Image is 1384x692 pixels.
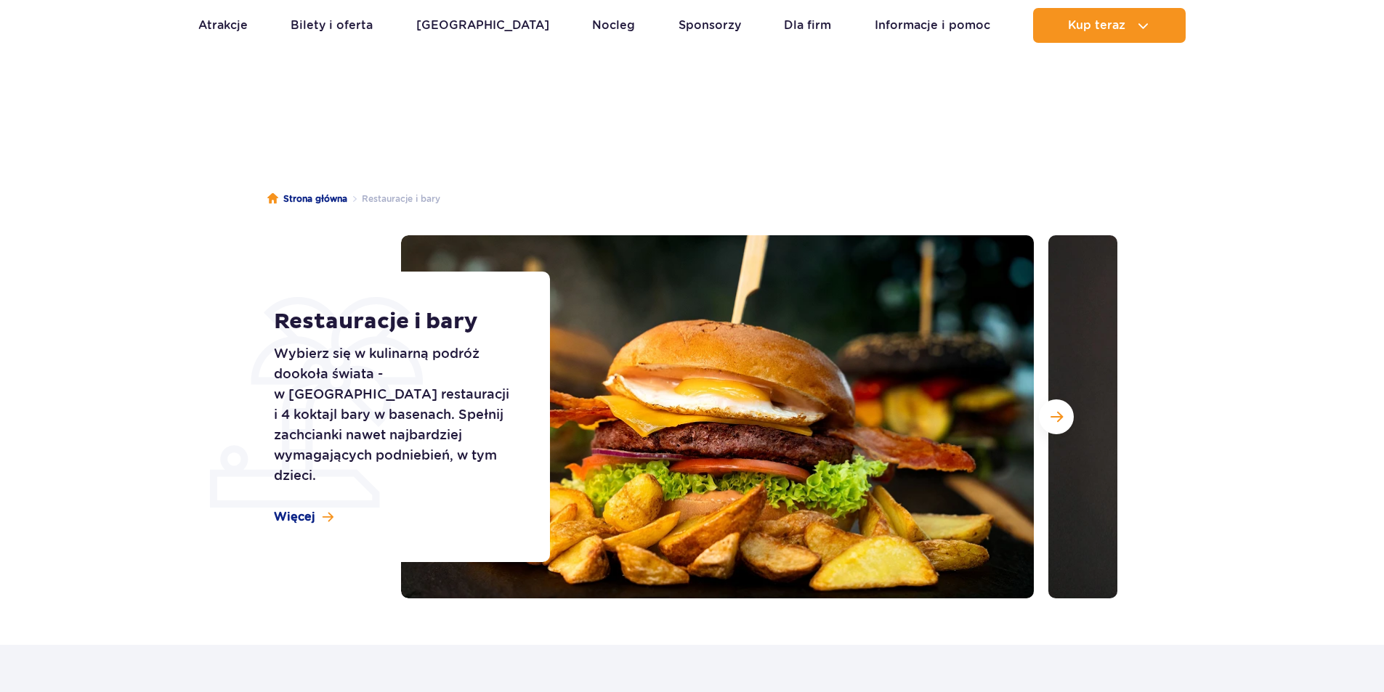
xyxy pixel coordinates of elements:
a: Bilety i oferta [291,8,373,43]
a: Strona główna [267,192,347,206]
a: [GEOGRAPHIC_DATA] [416,8,549,43]
p: Wybierz się w kulinarną podróż dookoła świata - w [GEOGRAPHIC_DATA] restauracji i 4 koktajl bary ... [274,343,517,486]
a: Atrakcje [198,8,248,43]
a: Informacje i pomoc [875,8,990,43]
button: Kup teraz [1033,8,1186,43]
a: Więcej [274,509,333,525]
span: Więcej [274,509,315,525]
li: Restauracje i bary [347,192,440,206]
span: Kup teraz [1068,19,1125,32]
h1: Restauracje i bary [274,309,517,335]
a: Nocleg [592,8,635,43]
button: Następny slajd [1039,399,1074,434]
a: Sponsorzy [679,8,741,43]
a: Dla firm [784,8,831,43]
